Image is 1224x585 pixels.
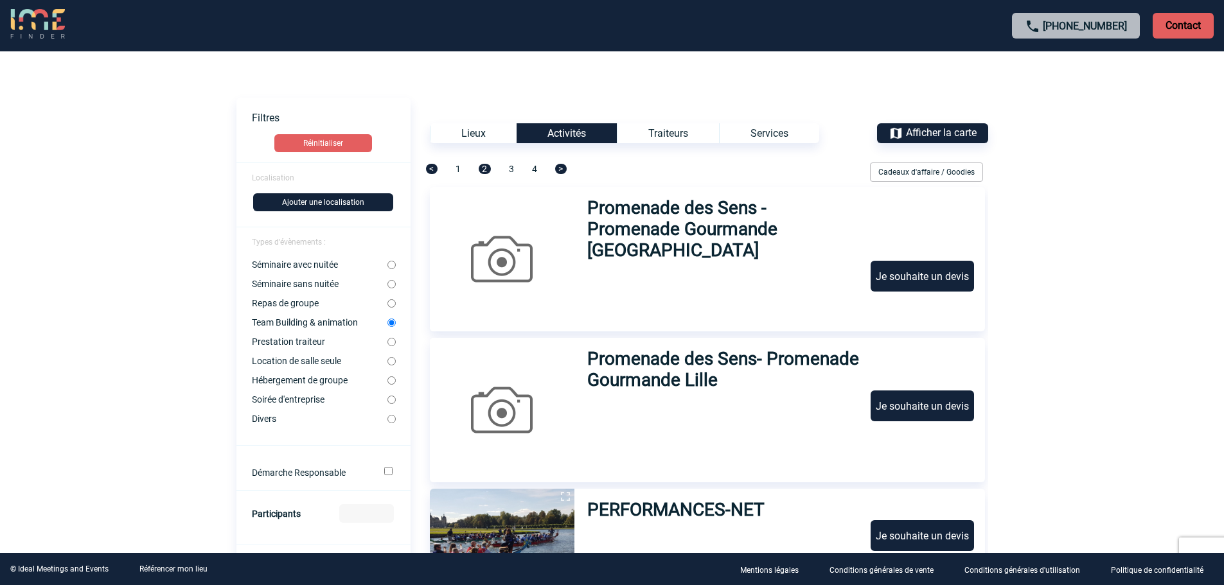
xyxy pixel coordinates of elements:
a: Mentions légales [730,563,819,575]
input: Démarche Responsable [384,467,393,475]
span: 4 [532,164,537,174]
span: 3 [509,164,514,174]
div: Je souhaite un devis [871,390,974,421]
a: Conditions générales d'utilisation [954,563,1101,575]
div: Activités [517,123,617,143]
span: 2 [479,164,491,174]
label: Séminaire sans nuitée [252,279,387,289]
button: Réinitialiser [274,134,372,152]
a: Référencer mon lieu [139,564,208,573]
a: Réinitialiser [236,134,411,152]
span: Types d'évènements : [252,238,326,247]
img: call-24-px.png [1025,19,1040,34]
div: Lieux [430,123,517,143]
label: Soirée d'entreprise [252,394,387,405]
p: Filtres [252,112,411,124]
h3: Promenade des Sens- Promenade Gourmande Lille [587,348,859,390]
div: Services [719,123,819,143]
div: Filtrer sur Cadeaux d'affaire / Goodies [865,162,988,182]
label: Repas de groupe [252,298,387,308]
label: Team Building & animation [252,317,387,327]
p: Mentions légales [740,566,799,575]
p: Conditions générales d'utilisation [964,566,1080,575]
p: Politique de confidentialité [1111,566,1203,575]
div: © Ideal Meetings and Events [10,564,109,573]
a: [PHONE_NUMBER] [1043,20,1127,32]
div: Je souhaite un devis [871,261,974,292]
label: Prestation traiteur [252,336,387,347]
img: notfoundimage.jpg [430,187,574,331]
a: Politique de confidentialité [1101,563,1224,575]
div: Cadeaux d'affaire / Goodies [870,162,983,182]
a: Conditions générales de vente [819,563,954,575]
p: Conditions générales de vente [829,566,934,575]
span: Afficher la carte [906,127,977,139]
label: Démarche Responsable [252,467,367,478]
h3: PERFORMANCES-NET [587,499,766,520]
label: Location de salle seule [252,356,387,366]
label: Hébergement de groupe [252,375,387,385]
span: > [555,164,567,174]
label: Participants [252,509,301,519]
span: Localisation [252,173,294,182]
div: Je souhaite un devis [871,520,974,551]
div: Traiteurs [617,123,719,143]
button: Ajouter une localisation [253,193,393,211]
span: < [426,164,438,174]
label: Séminaire avec nuitée [252,259,387,270]
label: Divers [252,414,387,424]
span: 1 [456,164,461,174]
img: notfoundimage.jpg [430,338,574,482]
h3: Promenade des Sens - Promenade Gourmande [GEOGRAPHIC_DATA] [587,197,859,261]
p: Contact [1153,13,1214,39]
